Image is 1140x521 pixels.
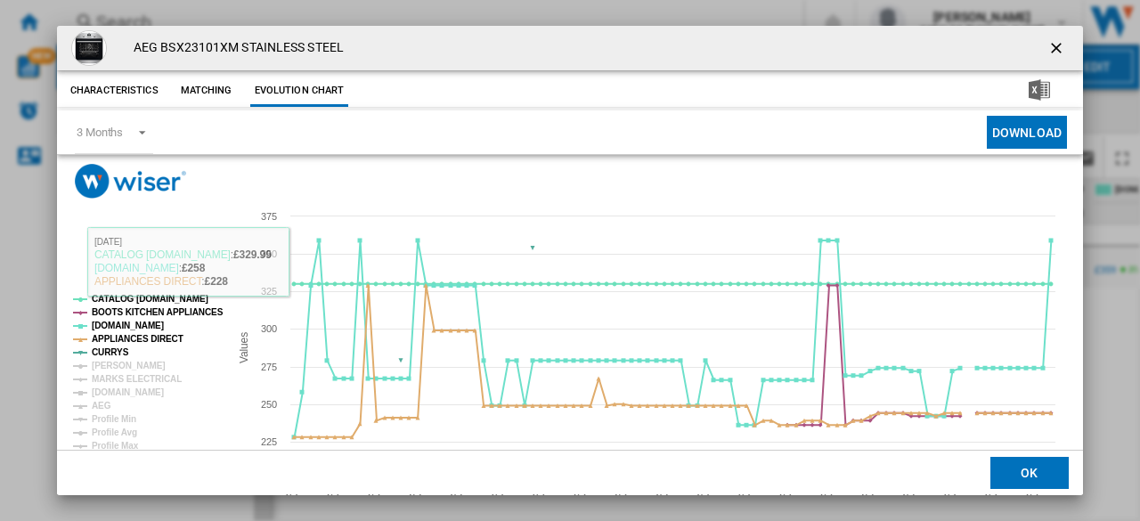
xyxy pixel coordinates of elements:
tspan: Profile Avg [92,427,137,437]
div: 3 Months [77,126,123,139]
button: Download [987,116,1067,149]
img: logo_wiser_300x94.png [75,164,186,199]
tspan: 225 [261,436,277,447]
tspan: Profile Min [92,414,136,424]
tspan: MARKS ELECTRICAL [92,374,182,384]
h4: AEG BSX23101XM STAINLESS STEEL [125,39,344,57]
tspan: Profile Max [92,441,139,451]
tspan: [DOMAIN_NAME] [92,321,164,330]
img: excel-24x24.png [1029,79,1050,101]
tspan: CURRYS [92,347,129,357]
button: Download in Excel [1000,75,1079,107]
tspan: 325 [261,286,277,297]
button: Evolution chart [250,75,349,107]
tspan: CATALOG [DOMAIN_NAME] [92,294,208,304]
button: getI18NText('BUTTONS.CLOSE_DIALOG') [1040,30,1076,66]
tspan: 250 [261,399,277,410]
tspan: AEG [92,401,111,411]
tspan: 275 [261,362,277,372]
tspan: BOOTS KITCHEN APPLIANCES [92,307,224,317]
button: Matching [167,75,246,107]
button: OK [990,457,1069,489]
tspan: 350 [261,248,277,259]
tspan: APPLIANCES DIRECT [92,334,183,344]
tspan: 300 [261,323,277,334]
tspan: [DOMAIN_NAME] [92,387,164,397]
md-dialog: Product popup [57,26,1083,495]
tspan: 375 [261,211,277,222]
tspan: [PERSON_NAME] [92,361,166,370]
tspan: Values [238,332,250,363]
img: 10261434 [71,30,107,66]
button: Characteristics [66,75,163,107]
ng-md-icon: getI18NText('BUTTONS.CLOSE_DIALOG') [1047,39,1069,61]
